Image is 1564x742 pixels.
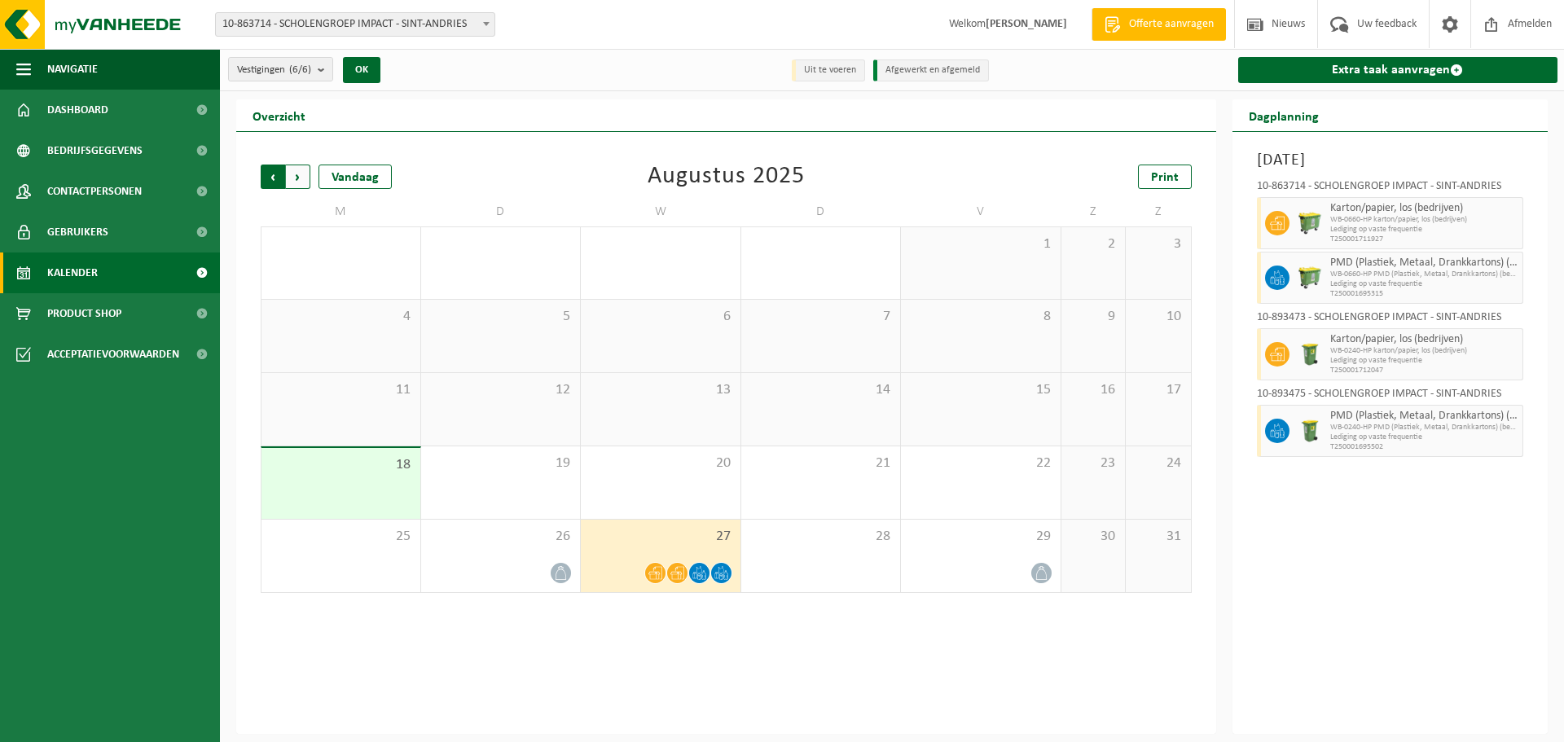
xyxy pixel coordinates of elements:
[216,13,494,36] span: 10-863714 - SCHOLENGROEP IMPACT - SINT-ANDRIES
[270,456,412,474] span: 18
[1330,442,1519,452] span: T250001695502
[429,381,573,399] span: 12
[1070,235,1118,253] span: 2
[909,381,1052,399] span: 15
[1330,202,1519,215] span: Karton/papier, los (bedrijven)
[909,528,1052,546] span: 29
[986,18,1067,30] strong: [PERSON_NAME]
[1061,197,1127,226] td: Z
[47,90,108,130] span: Dashboard
[589,308,732,326] span: 6
[47,49,98,90] span: Navigatie
[909,235,1052,253] span: 1
[1126,197,1191,226] td: Z
[1092,8,1226,41] a: Offerte aanvragen
[1330,215,1519,225] span: WB-0660-HP karton/papier, los (bedrijven)
[47,212,108,252] span: Gebruikers
[270,381,412,399] span: 11
[1070,528,1118,546] span: 30
[236,99,322,131] h2: Overzicht
[1330,410,1519,423] span: PMD (Plastiek, Metaal, Drankkartons) (bedrijven)
[873,59,989,81] li: Afgewerkt en afgemeld
[901,197,1061,226] td: V
[237,58,311,82] span: Vestigingen
[1257,181,1524,197] div: 10-863714 - SCHOLENGROEP IMPACT - SINT-ANDRIES
[286,165,310,189] span: Volgende
[429,308,573,326] span: 5
[47,293,121,334] span: Product Shop
[270,528,412,546] span: 25
[589,454,732,472] span: 20
[1138,165,1192,189] a: Print
[1298,266,1322,290] img: WB-0660-HPE-GN-51
[1232,99,1335,131] h2: Dagplanning
[1330,432,1519,442] span: Lediging op vaste frequentie
[1330,270,1519,279] span: WB-0660-HP PMD (Plastiek, Metaal, Drankkartons) (bedrijven)
[589,381,732,399] span: 13
[1330,225,1519,235] span: Lediging op vaste frequentie
[343,57,380,83] button: OK
[1070,454,1118,472] span: 23
[1134,381,1182,399] span: 17
[749,528,893,546] span: 28
[741,197,902,226] td: D
[648,165,805,189] div: Augustus 2025
[47,130,143,171] span: Bedrijfsgegevens
[1330,333,1519,346] span: Karton/papier, los (bedrijven)
[47,171,142,212] span: Contactpersonen
[1134,454,1182,472] span: 24
[47,334,179,375] span: Acceptatievoorwaarden
[1298,342,1322,367] img: WB-0240-HPE-GN-51
[909,308,1052,326] span: 8
[1134,528,1182,546] span: 31
[749,308,893,326] span: 7
[47,252,98,293] span: Kalender
[270,308,412,326] span: 4
[319,165,392,189] div: Vandaag
[1257,312,1524,328] div: 10-893473 - SCHOLENGROEP IMPACT - SINT-ANDRIES
[289,64,311,75] count: (6/6)
[1330,235,1519,244] span: T250001711927
[1134,235,1182,253] span: 3
[749,454,893,472] span: 21
[1070,308,1118,326] span: 9
[215,12,495,37] span: 10-863714 - SCHOLENGROEP IMPACT - SINT-ANDRIES
[1330,289,1519,299] span: T250001695315
[1257,389,1524,405] div: 10-893475 - SCHOLENGROEP IMPACT - SINT-ANDRIES
[1125,16,1218,33] span: Offerte aanvragen
[429,528,573,546] span: 26
[1330,366,1519,375] span: T250001712047
[1151,171,1179,184] span: Print
[228,57,333,81] button: Vestigingen(6/6)
[421,197,582,226] td: D
[261,165,285,189] span: Vorige
[1134,308,1182,326] span: 10
[1238,57,1558,83] a: Extra taak aanvragen
[1330,346,1519,356] span: WB-0240-HP karton/papier, los (bedrijven)
[1298,211,1322,235] img: WB-0660-HPE-GN-51
[1070,381,1118,399] span: 16
[589,528,732,546] span: 27
[1330,356,1519,366] span: Lediging op vaste frequentie
[261,197,421,226] td: M
[581,197,741,226] td: W
[1298,419,1322,443] img: WB-0240-HPE-GN-51
[1257,148,1524,173] h3: [DATE]
[429,454,573,472] span: 19
[1330,423,1519,432] span: WB-0240-HP PMD (Plastiek, Metaal, Drankkartons) (bedrijven)
[1330,279,1519,289] span: Lediging op vaste frequentie
[792,59,865,81] li: Uit te voeren
[749,381,893,399] span: 14
[909,454,1052,472] span: 22
[1330,257,1519,270] span: PMD (Plastiek, Metaal, Drankkartons) (bedrijven)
